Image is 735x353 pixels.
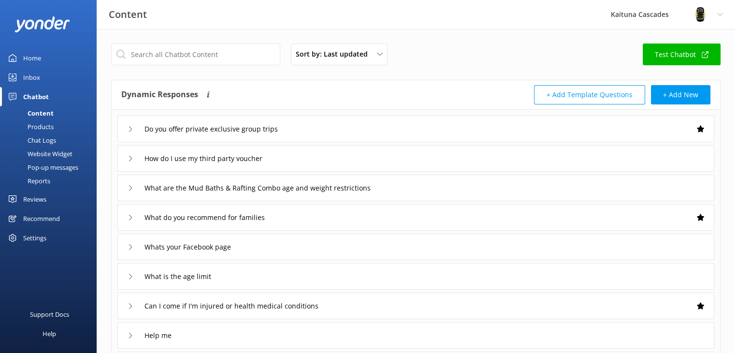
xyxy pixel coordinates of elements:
img: 802-1755650174.png [693,7,707,22]
button: + Add New [651,85,710,104]
h3: Content [109,7,147,22]
div: Content [6,106,54,120]
a: Website Widget [6,147,97,161]
div: Support Docs [30,305,69,324]
div: Products [6,120,54,133]
div: Chat Logs [6,133,56,147]
a: Content [6,106,97,120]
div: Chatbot [23,87,49,106]
button: + Add Template Questions [534,85,645,104]
div: Website Widget [6,147,72,161]
div: Pop-up messages [6,161,78,174]
a: Test Chatbot [643,44,721,65]
span: Sort by: Last updated [296,49,374,59]
div: Reports [6,174,50,188]
input: Search all Chatbot Content [111,44,280,65]
div: Inbox [23,68,40,87]
div: Reviews [23,190,46,209]
h4: Dynamic Responses [121,85,198,104]
a: Pop-up messages [6,161,97,174]
div: Settings [23,228,46,248]
a: Chat Logs [6,133,97,147]
div: Help [43,324,56,343]
a: Products [6,120,97,133]
div: Recommend [23,209,60,228]
div: Home [23,48,41,68]
a: Reports [6,174,97,188]
img: yonder-white-logo.png [14,16,70,32]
